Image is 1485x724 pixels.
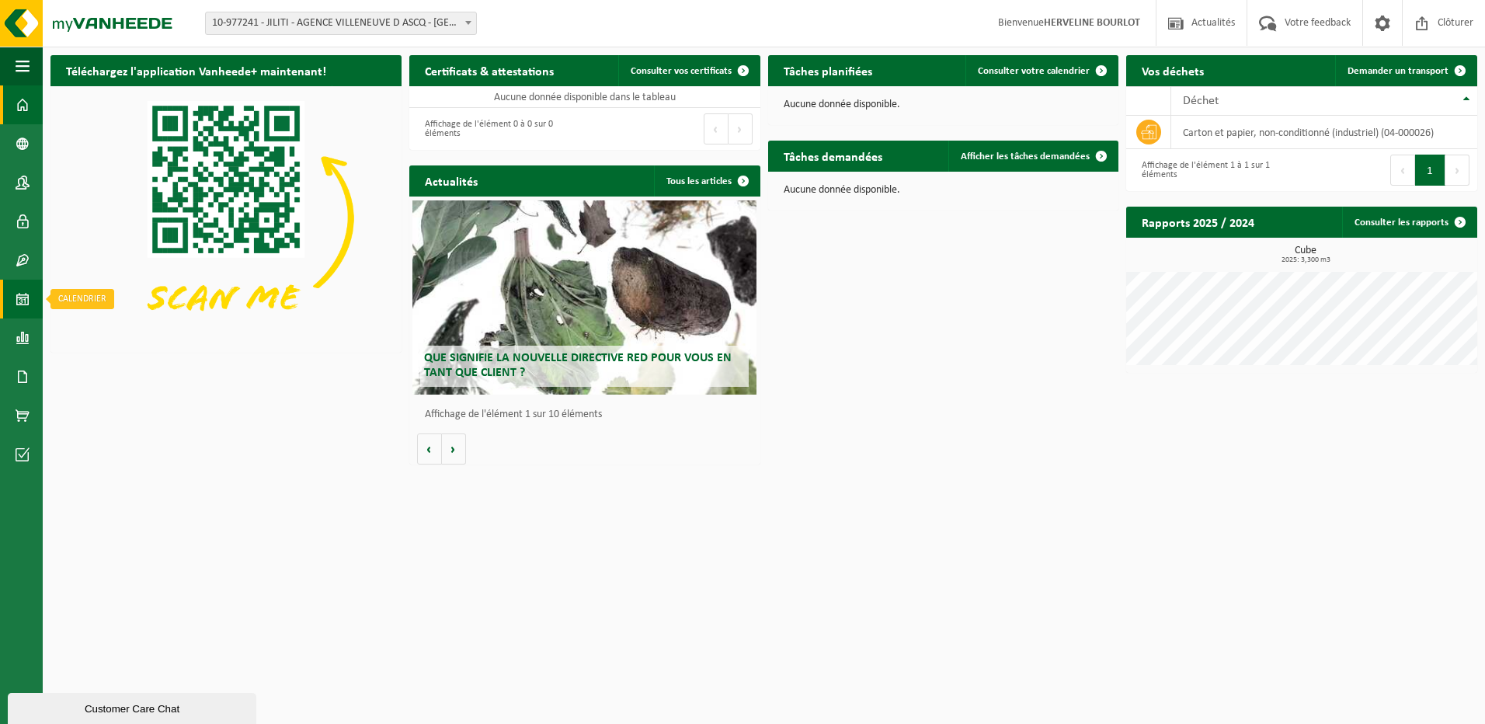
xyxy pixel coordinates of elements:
span: Que signifie la nouvelle directive RED pour vous en tant que client ? [424,352,732,379]
h2: Rapports 2025 / 2024 [1126,207,1270,237]
h2: Tâches planifiées [768,55,888,85]
a: Que signifie la nouvelle directive RED pour vous en tant que client ? [412,200,756,395]
button: 1 [1415,155,1445,186]
button: Previous [1390,155,1415,186]
h2: Tâches demandées [768,141,898,171]
span: Consulter vos certificats [631,66,732,76]
p: Aucune donnée disponible. [784,99,1104,110]
a: Tous les articles [654,165,759,197]
div: Affichage de l'élément 1 à 1 sur 1 éléments [1134,153,1294,187]
h3: Cube [1134,245,1477,264]
span: 10-977241 - JILITI - AGENCE VILLENEUVE D ASCQ - VILLENEUVE D ASCQ [205,12,477,35]
td: carton et papier, non-conditionné (industriel) (04-000026) [1171,116,1477,149]
h2: Téléchargez l'application Vanheede+ maintenant! [50,55,342,85]
button: Next [729,113,753,144]
span: Afficher les tâches demandées [961,151,1090,162]
button: Volgende [442,433,466,465]
a: Consulter votre calendrier [965,55,1117,86]
a: Demander un transport [1335,55,1476,86]
img: Download de VHEPlus App [50,86,402,350]
h2: Actualités [409,165,493,196]
span: Demander un transport [1348,66,1448,76]
div: Affichage de l'élément 0 à 0 sur 0 éléments [417,112,577,146]
iframe: chat widget [8,690,259,724]
span: Consulter votre calendrier [978,66,1090,76]
button: Previous [704,113,729,144]
p: Aucune donnée disponible. [784,185,1104,196]
button: Next [1445,155,1469,186]
h2: Certificats & attestations [409,55,569,85]
strong: HERVELINE BOURLOT [1044,17,1140,29]
h2: Vos déchets [1126,55,1219,85]
span: Déchet [1183,95,1219,107]
td: Aucune donnée disponible dans le tableau [409,86,760,108]
button: Vorige [417,433,442,465]
a: Consulter les rapports [1342,207,1476,238]
a: Afficher les tâches demandées [948,141,1117,172]
span: 10-977241 - JILITI - AGENCE VILLENEUVE D ASCQ - VILLENEUVE D ASCQ [206,12,476,34]
span: 2025: 3,300 m3 [1134,256,1477,264]
a: Consulter vos certificats [618,55,759,86]
p: Affichage de l'élément 1 sur 10 éléments [425,409,753,420]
